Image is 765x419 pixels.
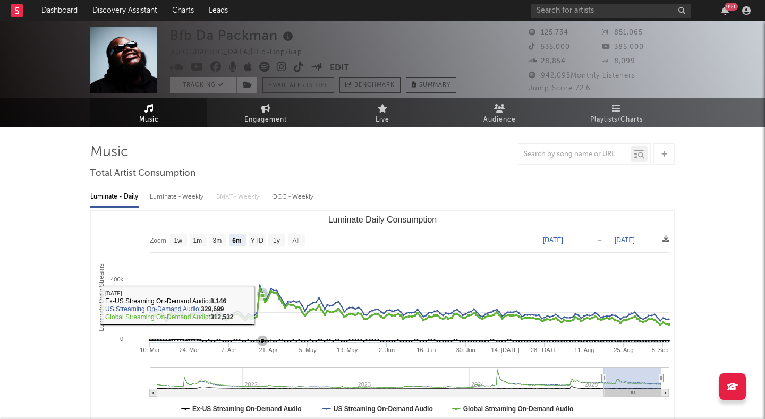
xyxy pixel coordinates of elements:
text: 1y [273,237,280,244]
text: 3m [213,237,222,244]
span: Audience [483,114,516,126]
span: Total Artist Consumption [90,167,195,180]
text: 6m [232,237,241,244]
div: Luminate - Daily [90,188,139,206]
text: 19. May [337,347,358,353]
div: [GEOGRAPHIC_DATA] | Hip-Hop/Rap [170,46,314,59]
text: All [292,237,299,244]
span: 851,065 [602,29,643,36]
text: [DATE] [543,236,563,244]
div: OCC - Weekly [272,188,314,206]
button: Edit [330,62,349,75]
text: 7. Apr [221,347,236,353]
a: Live [324,98,441,127]
input: Search for artists [531,4,691,18]
input: Search by song name or URL [518,150,631,159]
text: YTD [251,237,263,244]
text: [DATE] [615,236,635,244]
button: Tracking [170,77,236,93]
text: 28. [DATE] [531,347,559,353]
span: Music [139,114,159,126]
span: 942,095 Monthly Listeners [529,72,635,79]
div: Bfb Da Packman [170,27,296,44]
text: Ex-US Streaming On-Demand Audio [192,405,302,413]
text: 10. Mar [140,347,160,353]
button: Summary [406,77,456,93]
text: Luminate Daily Streams [98,263,105,331]
button: 99+ [721,6,729,15]
em: Off [316,83,328,89]
text: US Streaming On-Demand Audio [334,405,433,413]
a: Playlists/Charts [558,98,675,127]
text: 8. Sep [652,347,669,353]
text: 25. Aug [614,347,633,353]
text: 30. Jun [456,347,475,353]
text: Zoom [150,237,166,244]
button: Email AlertsOff [262,77,334,93]
span: Playlists/Charts [590,114,643,126]
text: 11. Aug [574,347,594,353]
text: 14. [DATE] [491,347,520,353]
span: Benchmark [354,79,395,92]
text: Luminate Daily Consumption [328,215,437,224]
span: 28,854 [529,58,566,65]
span: 535,000 [529,44,570,50]
div: Luminate - Weekly [150,188,206,206]
text: 400k [110,276,123,283]
span: Jump Score: 72.6 [529,85,591,92]
span: Engagement [244,114,287,126]
span: 385,000 [602,44,644,50]
text: 5. May [299,347,317,353]
text: Global Streaming On-Demand Audio [463,405,574,413]
span: 8,099 [602,58,635,65]
text: 24. Mar [180,347,200,353]
text: 200k [110,306,123,312]
span: Live [376,114,389,126]
text: 16. Jun [416,347,436,353]
text: → [597,236,603,244]
span: 125,734 [529,29,568,36]
a: Music [90,98,207,127]
text: 1w [174,237,183,244]
a: Audience [441,98,558,127]
a: Engagement [207,98,324,127]
a: Benchmark [339,77,401,93]
text: 21. Apr [259,347,278,353]
text: 1m [193,237,202,244]
span: Summary [419,82,450,88]
text: 2. Jun [379,347,395,353]
text: 0 [120,336,123,342]
div: 99 + [725,3,738,11]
